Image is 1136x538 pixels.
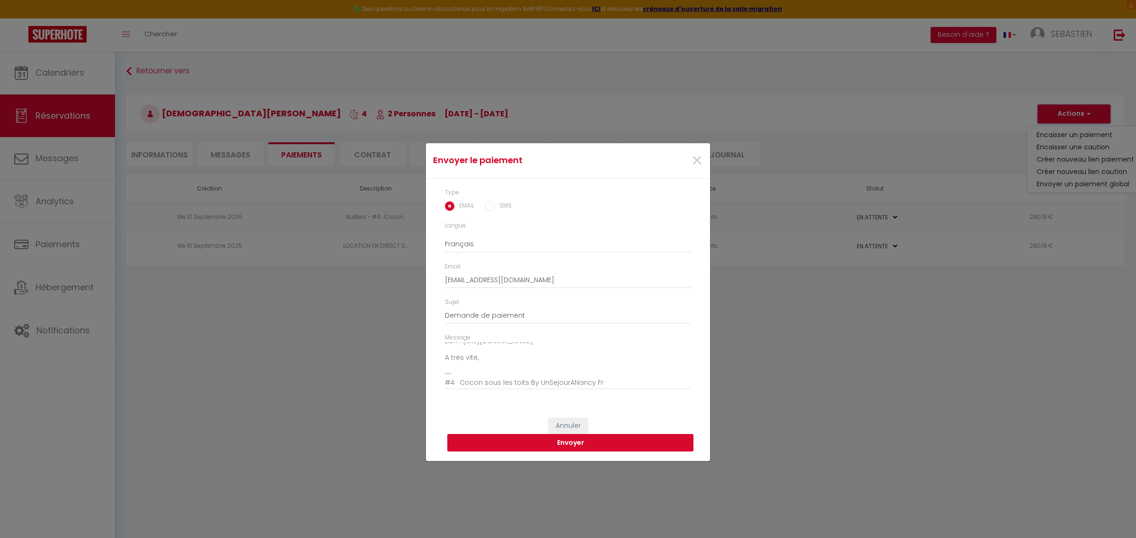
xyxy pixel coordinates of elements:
[445,298,459,307] label: Sujet
[445,188,459,197] label: Type
[1096,495,1129,531] iframe: Chat
[8,4,36,32] button: Ouvrir le widget de chat LiveChat
[454,201,474,212] label: EMAIL
[691,147,703,175] span: ×
[495,201,512,212] label: SMS
[447,434,693,452] button: Envoyer
[445,262,461,271] label: Email
[433,154,609,167] h4: Envoyer le paiement
[691,151,703,171] button: Close
[549,418,588,434] button: Annuler
[445,221,466,230] label: Langue
[445,333,470,342] label: Message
